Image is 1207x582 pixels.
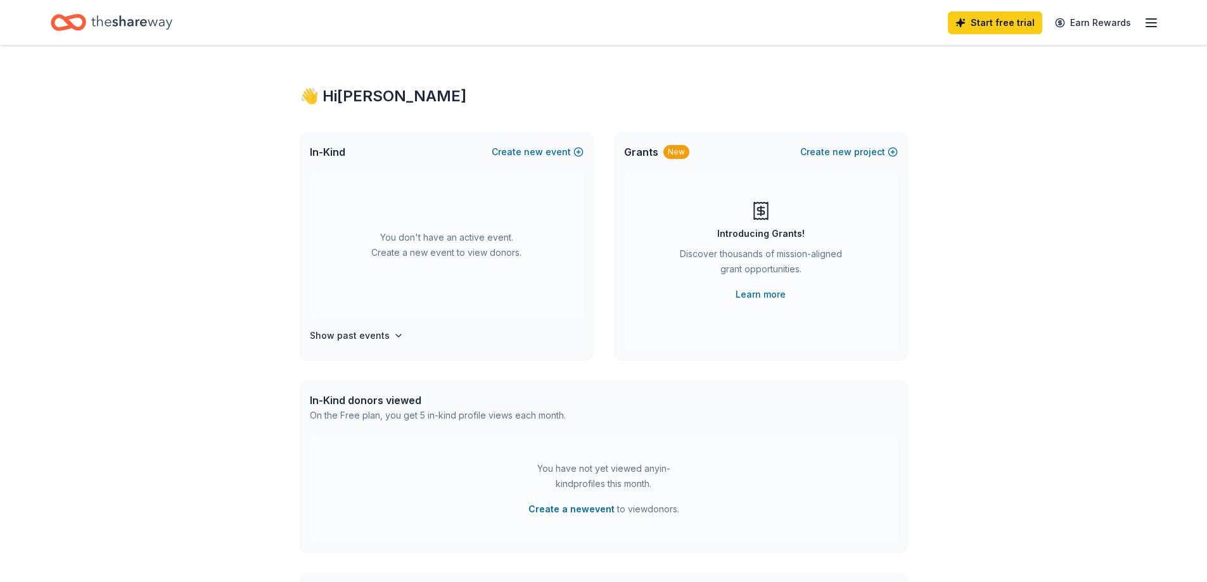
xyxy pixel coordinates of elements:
span: In-Kind [310,144,345,160]
button: Show past events [310,328,404,343]
a: Home [51,8,172,37]
button: Createnewevent [492,144,584,160]
div: You have not yet viewed any in-kind profiles this month. [525,461,683,491]
div: On the Free plan, you get 5 in-kind profile views each month. [310,408,566,423]
span: new [524,144,543,160]
a: Learn more [736,287,786,302]
div: Introducing Grants! [717,226,805,241]
div: 👋 Hi [PERSON_NAME] [300,86,908,106]
span: to view donors . [528,502,679,517]
a: Start free trial [948,11,1042,34]
a: Earn Rewards [1047,11,1139,34]
button: Createnewproject [800,144,898,160]
span: Grants [624,144,658,160]
div: In-Kind donors viewed [310,393,566,408]
div: New [663,145,689,159]
div: You don't have an active event. Create a new event to view donors. [310,172,584,318]
span: new [833,144,852,160]
div: Discover thousands of mission-aligned grant opportunities. [675,246,847,282]
h4: Show past events [310,328,390,343]
button: Create a newevent [528,502,615,517]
